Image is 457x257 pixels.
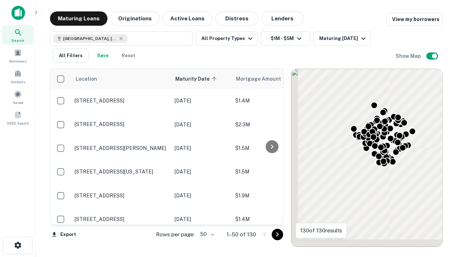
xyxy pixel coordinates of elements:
button: Maturing Loans [50,11,107,26]
p: [STREET_ADDRESS][PERSON_NAME] [75,145,167,151]
button: Maturing [DATE] [313,31,371,46]
h6: Show Map [396,52,422,60]
button: Reset [117,49,140,63]
span: Mortgage Amount [236,75,290,83]
span: Saved [13,100,23,105]
span: [GEOGRAPHIC_DATA], [GEOGRAPHIC_DATA], [GEOGRAPHIC_DATA] [63,35,117,42]
button: Export [50,229,78,240]
p: $1.5M [235,144,307,152]
p: $1.9M [235,192,307,200]
th: Maturity Date [171,69,232,89]
a: View my borrowers [386,13,443,26]
span: Contacts [11,79,25,85]
iframe: Chat Widget [421,200,457,234]
p: $1.4M [235,215,307,223]
div: Maturing [DATE] [319,34,368,43]
span: Borrowers [9,58,26,64]
div: 50 [197,229,215,240]
button: Save your search to get updates of matches that match your search criteria. [91,49,114,63]
button: All Property Types [196,31,258,46]
span: SREO Search [7,120,29,126]
p: Rows per page: [156,230,195,239]
span: Maturity Date [175,75,219,83]
p: [STREET_ADDRESS] [75,97,167,104]
p: [STREET_ADDRESS] [75,216,167,222]
p: $1.5M [235,168,307,176]
th: Location [71,69,171,89]
a: SREO Search [2,108,34,127]
img: capitalize-icon.png [11,6,25,20]
button: [GEOGRAPHIC_DATA], [GEOGRAPHIC_DATA], [GEOGRAPHIC_DATA] [50,31,193,46]
button: Active Loans [162,11,212,26]
p: [DATE] [175,168,228,176]
p: [DATE] [175,215,228,223]
p: [DATE] [175,97,228,105]
p: [STREET_ADDRESS][US_STATE] [75,168,167,175]
p: $2.3M [235,121,307,128]
a: Saved [2,87,34,107]
button: Distress [215,11,258,26]
p: [DATE] [175,121,228,128]
p: 130 of 130 results [300,226,342,235]
span: Search [11,37,24,43]
button: All Filters [53,49,89,63]
p: [DATE] [175,192,228,200]
button: Lenders [261,11,304,26]
a: Contacts [2,67,34,86]
a: Borrowers [2,46,34,65]
button: $1M - $5M [261,31,311,46]
a: Search [2,25,34,45]
span: Location [75,75,97,83]
p: $1.4M [235,97,307,105]
p: [STREET_ADDRESS] [75,121,167,127]
button: Go to next page [272,229,283,240]
p: [DATE] [175,144,228,152]
p: [STREET_ADDRESS] [75,192,167,199]
th: Mortgage Amount [232,69,310,89]
div: 0 0 [291,69,442,247]
p: 1–50 of 130 [227,230,256,239]
button: Originations [110,11,160,26]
